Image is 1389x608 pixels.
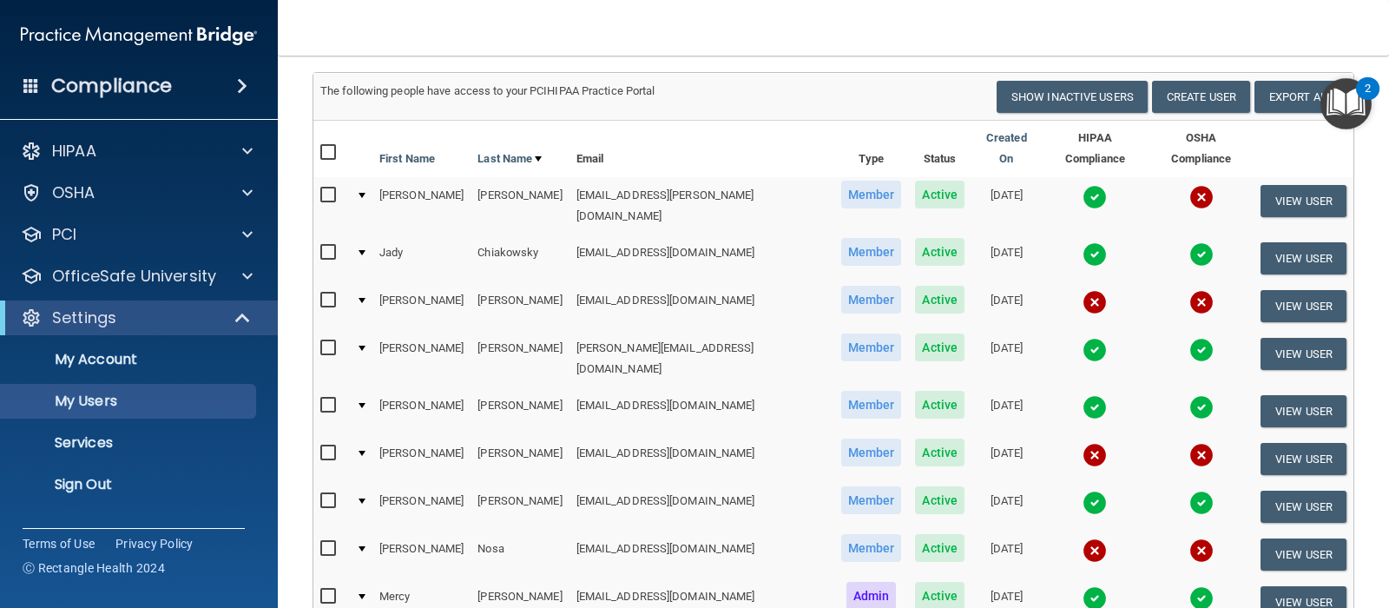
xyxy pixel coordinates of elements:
[1261,395,1346,427] button: View User
[1189,290,1214,314] img: cross.ca9f0e7f.svg
[477,149,542,169] a: Last Name
[971,282,1042,330] td: [DATE]
[11,434,248,452] p: Services
[379,149,435,169] a: First Name
[1189,395,1214,420] img: tick.e7d51cea.svg
[52,224,76,245] p: PCI
[1365,89,1371,111] div: 2
[52,182,95,203] p: OSHA
[1149,121,1254,177] th: OSHA Compliance
[971,235,1042,282] td: [DATE]
[1083,395,1107,420] img: tick.e7d51cea.svg
[372,387,471,435] td: [PERSON_NAME]
[978,128,1035,169] a: Created On
[471,531,569,578] td: Nosa
[1189,338,1214,362] img: tick.e7d51cea.svg
[471,235,569,282] td: Chiakowsky
[1189,185,1214,209] img: cross.ca9f0e7f.svg
[372,235,471,282] td: Jady
[21,307,252,328] a: Settings
[372,177,471,235] td: [PERSON_NAME]
[569,177,834,235] td: [EMAIL_ADDRESS][PERSON_NAME][DOMAIN_NAME]
[471,177,569,235] td: [PERSON_NAME]
[971,483,1042,531] td: [DATE]
[1089,518,1368,587] iframe: Drift Widget Chat Controller
[1261,491,1346,523] button: View User
[841,181,902,208] span: Member
[915,391,964,419] span: Active
[21,224,253,245] a: PCI
[908,121,971,177] th: Status
[569,121,834,177] th: Email
[834,121,909,177] th: Type
[1083,443,1107,467] img: cross.ca9f0e7f.svg
[372,483,471,531] td: [PERSON_NAME]
[841,391,902,419] span: Member
[569,282,834,330] td: [EMAIL_ADDRESS][DOMAIN_NAME]
[1083,290,1107,314] img: cross.ca9f0e7f.svg
[115,535,194,552] a: Privacy Policy
[1083,338,1107,362] img: tick.e7d51cea.svg
[23,559,165,577] span: Ⓒ Rectangle Health 2024
[1189,491,1214,515] img: tick.e7d51cea.svg
[841,486,902,514] span: Member
[569,531,834,578] td: [EMAIL_ADDRESS][DOMAIN_NAME]
[11,393,248,410] p: My Users
[1083,242,1107,267] img: tick.e7d51cea.svg
[971,177,1042,235] td: [DATE]
[52,141,96,162] p: HIPAA
[915,534,964,562] span: Active
[915,486,964,514] span: Active
[320,84,655,97] span: The following people have access to your PCIHIPAA Practice Portal
[1261,185,1346,217] button: View User
[915,334,964,361] span: Active
[52,266,216,287] p: OfficeSafe University
[841,439,902,466] span: Member
[471,483,569,531] td: [PERSON_NAME]
[1320,78,1372,129] button: Open Resource Center, 2 new notifications
[1083,185,1107,209] img: tick.e7d51cea.svg
[471,435,569,483] td: [PERSON_NAME]
[372,531,471,578] td: [PERSON_NAME]
[1254,81,1346,113] a: Export All
[11,351,248,368] p: My Account
[569,235,834,282] td: [EMAIL_ADDRESS][DOMAIN_NAME]
[971,435,1042,483] td: [DATE]
[915,238,964,266] span: Active
[51,74,172,98] h4: Compliance
[841,534,902,562] span: Member
[1189,242,1214,267] img: tick.e7d51cea.svg
[11,476,248,493] p: Sign Out
[471,282,569,330] td: [PERSON_NAME]
[971,531,1042,578] td: [DATE]
[841,238,902,266] span: Member
[841,286,902,314] span: Member
[1083,539,1107,563] img: cross.ca9f0e7f.svg
[1261,290,1346,322] button: View User
[569,483,834,531] td: [EMAIL_ADDRESS][DOMAIN_NAME]
[1261,443,1346,475] button: View User
[21,266,253,287] a: OfficeSafe University
[915,439,964,466] span: Active
[1152,81,1250,113] button: Create User
[1189,443,1214,467] img: cross.ca9f0e7f.svg
[471,387,569,435] td: [PERSON_NAME]
[915,286,964,314] span: Active
[21,18,257,53] img: PMB logo
[915,181,964,208] span: Active
[372,282,471,330] td: [PERSON_NAME]
[1261,338,1346,370] button: View User
[23,535,95,552] a: Terms of Use
[569,387,834,435] td: [EMAIL_ADDRESS][DOMAIN_NAME]
[372,435,471,483] td: [PERSON_NAME]
[841,334,902,361] span: Member
[971,387,1042,435] td: [DATE]
[21,141,253,162] a: HIPAA
[569,330,834,387] td: [PERSON_NAME][EMAIL_ADDRESS][DOMAIN_NAME]
[569,435,834,483] td: [EMAIL_ADDRESS][DOMAIN_NAME]
[971,330,1042,387] td: [DATE]
[52,307,116,328] p: Settings
[1042,121,1149,177] th: HIPAA Compliance
[21,182,253,203] a: OSHA
[997,81,1148,113] button: Show Inactive Users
